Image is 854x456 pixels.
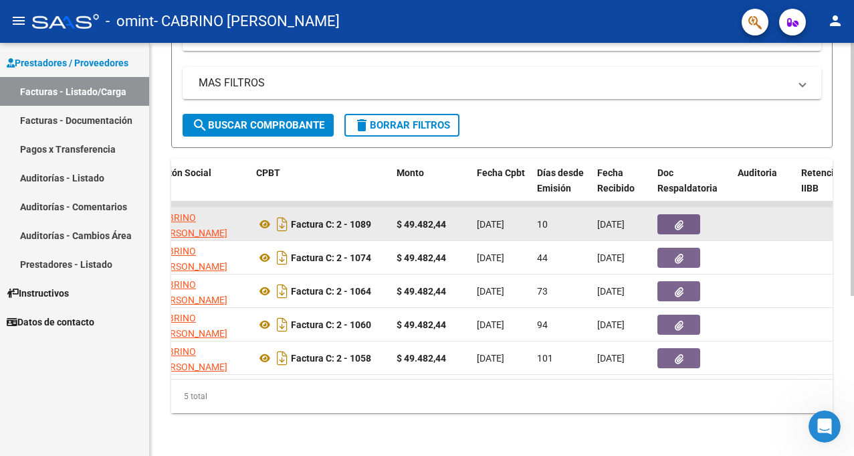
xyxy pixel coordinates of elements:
span: - omint [106,7,154,36]
datatable-header-cell: Auditoria [732,159,796,218]
i: Descargar documento [274,314,291,335]
span: [DATE] [597,353,625,364]
span: [DATE] [477,252,504,263]
mat-panel-title: MAS FILTROS [199,76,789,90]
span: [DATE] [477,353,504,364]
span: CABRINO [PERSON_NAME] [156,246,227,272]
span: Borrar Filtros [354,119,450,131]
span: Buscar Comprobante [192,119,324,131]
span: 94 [537,319,548,330]
strong: Factura C: 2 - 1058 [291,353,371,364]
div: 27233883722 [156,244,245,272]
datatable-header-cell: Fecha Recibido [592,159,652,218]
div: 5 total [171,380,833,413]
span: Retencion IIBB [801,167,845,194]
span: Fecha Cpbt [477,167,525,178]
span: 10 [537,219,548,230]
datatable-header-cell: CPBT [251,159,391,218]
span: [DATE] [597,219,625,230]
mat-expansion-panel-header: MAS FILTROS [183,67,821,99]
span: Días desde Emisión [537,167,584,194]
span: Datos de contacto [7,315,94,329]
div: 27233883722 [156,210,245,238]
strong: Factura C: 2 - 1064 [291,286,371,297]
span: [DATE] [597,286,625,297]
datatable-header-cell: Doc Respaldatoria [652,159,732,218]
mat-icon: search [192,117,208,133]
datatable-header-cell: Días desde Emisión [532,159,592,218]
strong: $ 49.482,44 [397,252,446,263]
span: Razón Social [156,167,211,178]
span: CPBT [256,167,280,178]
span: Monto [397,167,424,178]
button: Borrar Filtros [344,114,459,137]
span: Auditoria [738,167,777,178]
strong: $ 49.482,44 [397,286,446,297]
i: Descargar documento [274,348,291,369]
mat-icon: person [827,13,843,29]
strong: $ 49.482,44 [397,219,446,230]
span: - CABRINO [PERSON_NAME] [154,7,340,36]
strong: Factura C: 2 - 1089 [291,219,371,230]
span: [DATE] [597,252,625,263]
span: 44 [537,252,548,263]
i: Descargar documento [274,214,291,235]
span: [DATE] [477,319,504,330]
span: 101 [537,353,553,364]
datatable-header-cell: Retencion IIBB [796,159,849,218]
span: [DATE] [477,219,504,230]
i: Descargar documento [274,281,291,302]
button: Buscar Comprobante [183,114,334,137]
datatable-header-cell: Monto [391,159,471,218]
span: Instructivos [7,286,69,301]
div: 27233883722 [156,311,245,339]
span: 73 [537,286,548,297]
span: Prestadores / Proveedores [7,56,128,70]
span: Fecha Recibido [597,167,635,194]
strong: Factura C: 2 - 1060 [291,319,371,330]
span: CABRINO [PERSON_NAME] [156,279,227,305]
strong: $ 49.482,44 [397,353,446,364]
datatable-header-cell: Fecha Cpbt [471,159,532,218]
span: CABRINO [PERSON_NAME] [156,346,227,372]
div: 27233883722 [156,344,245,372]
span: CABRINO [PERSON_NAME] [156,313,227,339]
mat-icon: menu [11,13,27,29]
strong: Factura C: 2 - 1074 [291,252,371,263]
div: 27233883722 [156,277,245,305]
mat-icon: delete [354,117,370,133]
i: Descargar documento [274,247,291,269]
span: Doc Respaldatoria [657,167,718,194]
span: CABRINO [PERSON_NAME] [156,212,227,238]
iframe: Intercom live chat [809,410,841,443]
datatable-header-cell: Razón Social [150,159,251,218]
span: [DATE] [477,286,504,297]
span: [DATE] [597,319,625,330]
strong: $ 49.482,44 [397,319,446,330]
